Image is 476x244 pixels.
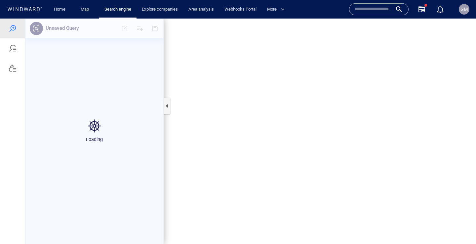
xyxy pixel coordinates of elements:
[267,6,285,13] span: More
[186,4,217,15] a: Area analysis
[51,4,68,15] a: Home
[139,4,180,15] a: Explore companies
[102,4,134,15] a: Search engine
[78,4,94,15] a: Map
[460,7,468,12] span: GM
[448,214,471,239] iframe: Chat
[222,4,259,15] a: Webhooks Portal
[264,4,290,15] button: More
[49,4,70,15] button: Home
[86,117,103,124] p: Loading
[436,5,444,13] div: Notification center
[457,3,471,16] button: GM
[75,4,97,15] button: Map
